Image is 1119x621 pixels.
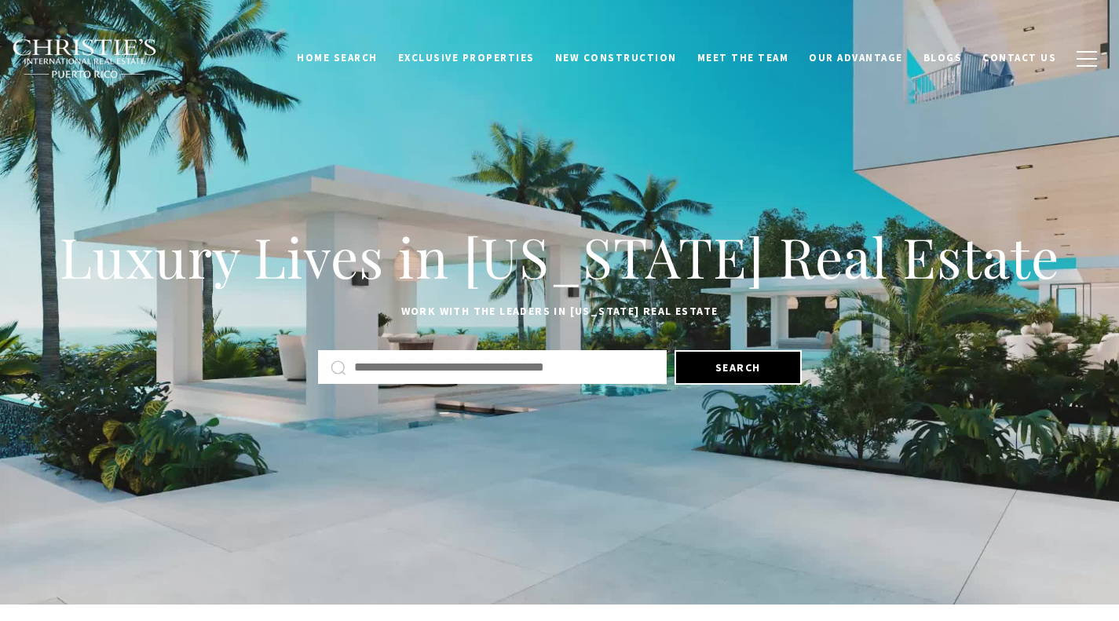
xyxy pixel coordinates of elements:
span: Blogs [923,51,963,64]
h1: Luxury Lives in [US_STATE] Real Estate [49,222,1070,291]
span: Exclusive Properties [398,51,535,64]
a: Blogs [913,43,973,73]
a: Our Advantage [799,43,913,73]
span: Our Advantage [809,51,903,64]
span: New Construction [555,51,677,64]
a: Home Search [287,43,388,73]
span: Contact Us [982,51,1056,64]
a: New Construction [545,43,687,73]
a: Exclusive Properties [388,43,545,73]
p: Work with the leaders in [US_STATE] Real Estate [49,302,1070,321]
button: Search [675,350,802,385]
a: Meet the Team [687,43,799,73]
img: Christie's International Real Estate black text logo [12,38,158,79]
